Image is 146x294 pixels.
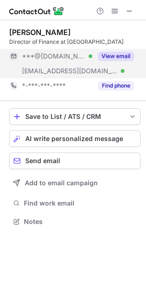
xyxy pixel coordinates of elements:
[25,113,124,120] div: Save to List / ATS / CRM
[25,135,123,142] span: AI write personalized message
[24,218,137,226] span: Notes
[9,175,140,191] button: Add to email campaign
[25,179,98,187] span: Add to email campaign
[9,215,140,228] button: Notes
[9,153,140,169] button: Send email
[9,130,140,147] button: AI write personalized message
[24,199,137,207] span: Find work email
[9,6,64,17] img: ContactOut v5.3.10
[9,38,140,46] div: Director of Finance at [GEOGRAPHIC_DATA]
[9,108,140,125] button: save-profile-one-click
[98,81,134,90] button: Reveal Button
[98,52,134,61] button: Reveal Button
[9,28,71,37] div: [PERSON_NAME]
[9,197,140,210] button: Find work email
[25,157,60,165] span: Send email
[22,67,118,75] span: [EMAIL_ADDRESS][DOMAIN_NAME]
[22,52,85,60] span: ***@[DOMAIN_NAME]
